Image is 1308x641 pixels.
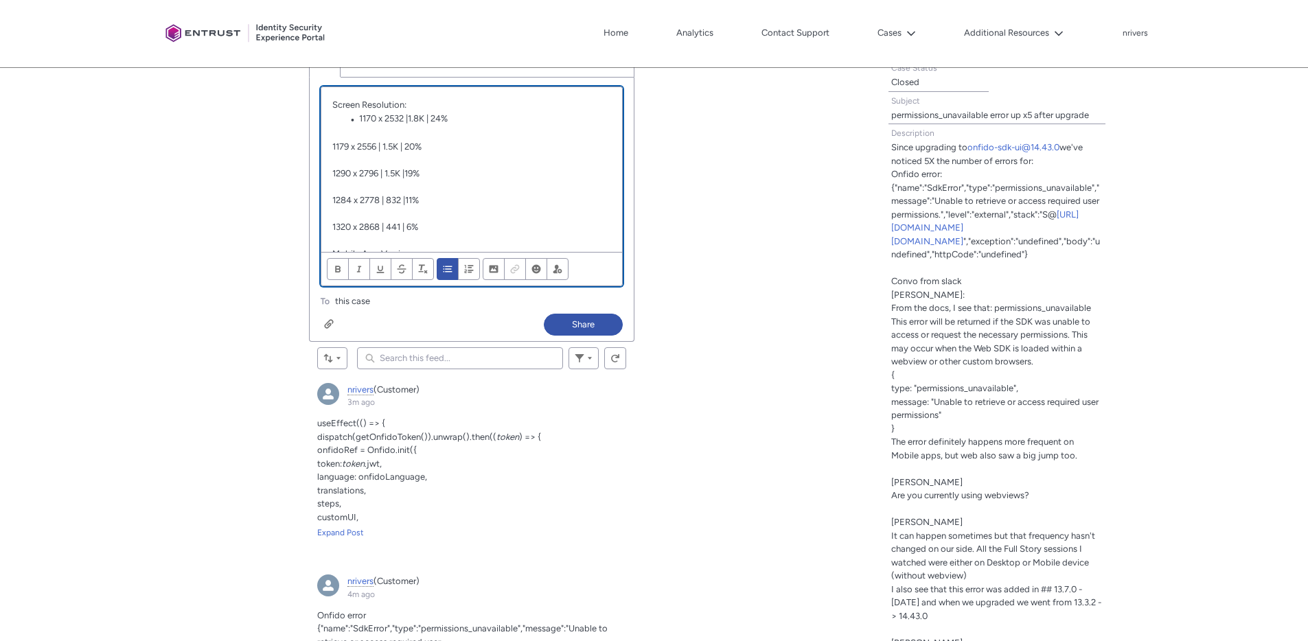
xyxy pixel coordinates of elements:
span: language: onfidoLanguage, [317,471,427,482]
a: Analytics, opens in new tab [673,23,717,43]
p: 1290 x 2796 | 1.5K |19% [332,167,611,180]
button: Insert Emoji [525,258,547,280]
button: Strikethrough [391,258,413,280]
img: nrivers [317,383,339,405]
article: nrivers, Just now [309,375,634,559]
a: Expand Post [317,526,626,539]
p: Mobile App Versions [332,247,611,261]
button: Italic [348,258,370,280]
button: Underline [369,258,391,280]
img: nrivers [317,574,339,596]
span: token: [317,458,342,469]
lightning-formatted-text: Closed [891,77,919,87]
input: Search this feed... [357,347,563,369]
span: To [321,296,330,306]
span: steps, [317,498,341,509]
a: nrivers [347,384,374,395]
button: Share [544,314,623,336]
lightning-formatted-text: permissions_unavailable error up x5 after upgrade [891,110,1089,120]
span: .jwt, [365,458,382,469]
p: 1284 x 2778 | 832 |11% [332,194,611,207]
button: Image [483,258,505,280]
button: Bold [327,258,349,280]
span: Subject [891,96,920,106]
ul: Format text [327,258,434,280]
span: dispatch(getOnfidoToken()).unwrap().then(( [317,432,496,442]
button: Link [504,258,526,280]
a: Contact Support [758,23,833,43]
ul: Insert content [483,258,569,280]
button: Remove Formatting [412,258,434,280]
button: Bulleted List [437,258,459,280]
span: Description [891,128,934,138]
span: token [496,432,519,442]
span: 1170 x 2532 | [359,113,408,124]
span: this case [335,294,370,308]
span: customUI, [317,512,358,522]
button: User Profile nrivers [1122,25,1149,39]
span: ) => { [519,432,541,442]
li: 1.8K | 24% [346,112,611,127]
span: useEffect(() => { [317,418,385,428]
a: [URL][DOMAIN_NAME][DOMAIN_NAME] [891,209,1079,246]
p: nrivers [1123,29,1148,38]
a: onfido-sdk-ui@14.43.0 [967,142,1059,152]
a: 4m ago [347,590,375,599]
p: 1320 x 2868 | 441 | 6% [332,220,611,234]
span: Screen Resolution: [332,100,406,110]
a: Home [600,23,632,43]
button: Numbered List [458,258,480,280]
span: (Customer) [374,384,420,395]
span: Case Status [891,63,937,73]
span: (Customer) [374,576,420,586]
a: 3m ago [347,397,375,407]
span: onfidoRef = Onfido.init({ [317,445,417,455]
button: @Mention people and groups [547,258,569,280]
button: Refresh this feed [604,347,626,369]
span: token [342,458,365,469]
button: Additional Resources [961,23,1067,43]
div: Chatter Publisher [309,40,634,342]
button: Cases [874,23,919,43]
span: translations, [317,485,366,496]
ul: Align text [437,258,480,280]
a: nrivers [347,576,374,587]
p: 1179 x 2556 | 1.5K | 20% [332,140,611,154]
